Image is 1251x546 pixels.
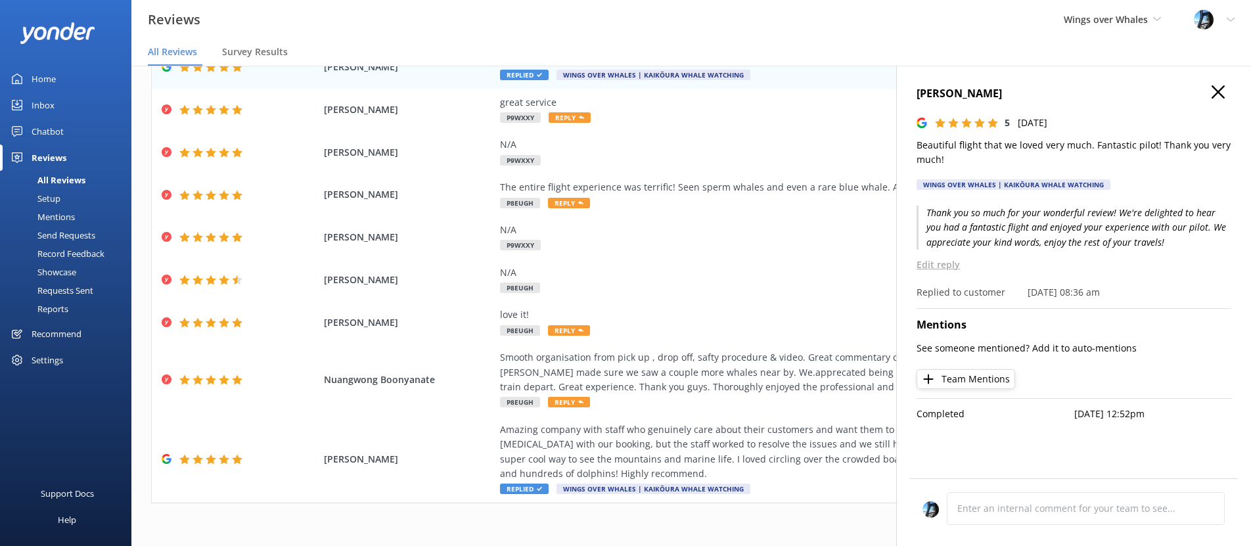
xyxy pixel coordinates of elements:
[8,244,131,263] a: Record Feedback
[324,145,493,160] span: [PERSON_NAME]
[41,480,94,507] div: Support Docs
[917,369,1015,389] button: Team Mentions
[1005,116,1010,129] span: 5
[500,422,1098,482] div: Amazing company with staff who genuinely care about their customers and want them to have a great...
[32,118,64,145] div: Chatbot
[8,281,131,300] a: Requests Sent
[324,315,493,330] span: [PERSON_NAME]
[8,189,131,208] a: Setup
[500,397,540,407] span: P8EUGH
[8,189,60,208] div: Setup
[1064,13,1148,26] span: Wings over Whales
[500,112,541,123] span: P9WXXY
[32,321,81,347] div: Recommend
[500,325,540,336] span: P8EUGH
[917,206,1231,250] p: Thank you so much for your wonderful review! We're delighted to hear you had a fantastic flight a...
[1018,116,1047,130] p: [DATE]
[58,507,76,533] div: Help
[324,60,493,74] span: [PERSON_NAME]
[148,45,197,58] span: All Reviews
[1028,285,1100,300] p: [DATE] 08:36 am
[500,283,540,293] span: P8EUGH
[549,112,591,123] span: Reply
[324,230,493,244] span: [PERSON_NAME]
[917,317,1231,334] h4: Mentions
[500,350,1098,394] div: Smooth organisation from pick up , drop off, safty procedure & video. Great commentary on board. ...
[8,244,104,263] div: Record Feedback
[32,92,55,118] div: Inbox
[548,325,590,336] span: Reply
[8,208,75,226] div: Mentions
[917,258,1231,272] p: Edit reply
[8,300,131,318] a: Reports
[500,198,540,208] span: P8EUGH
[557,70,750,80] span: Wings Over Whales | Kaikōura Whale Watching
[324,102,493,117] span: [PERSON_NAME]
[557,484,750,494] span: Wings Over Whales | Kaikōura Whale Watching
[917,179,1110,190] div: Wings Over Whales | Kaikōura Whale Watching
[324,373,493,387] span: Nuangwong Boonyanate
[8,281,93,300] div: Requests Sent
[548,397,590,407] span: Reply
[32,145,66,171] div: Reviews
[1212,85,1225,100] button: Close
[8,171,85,189] div: All Reviews
[1194,10,1214,30] img: 145-1635463833.jpg
[917,407,1074,421] p: Completed
[8,300,68,318] div: Reports
[20,22,95,44] img: yonder-white-logo.png
[500,70,549,80] span: Replied
[8,263,76,281] div: Showcase
[324,273,493,287] span: [PERSON_NAME]
[548,198,590,208] span: Reply
[8,171,131,189] a: All Reviews
[922,501,939,518] img: 145-1635463833.jpg
[8,226,95,244] div: Send Requests
[500,137,1098,152] div: N/A
[500,95,1098,110] div: great service
[500,180,1098,194] div: The entire flight experience was terrific! Seen sperm whales and even a rare blue whale. Also ple...
[324,452,493,466] span: [PERSON_NAME]
[917,85,1231,102] h4: [PERSON_NAME]
[500,223,1098,237] div: N/A
[8,263,131,281] a: Showcase
[32,347,63,373] div: Settings
[324,187,493,202] span: [PERSON_NAME]
[1074,407,1232,421] p: [DATE] 12:52pm
[917,341,1231,355] p: See someone mentioned? Add it to auto-mentions
[222,45,288,58] span: Survey Results
[500,484,549,494] span: Replied
[148,9,200,30] h3: Reviews
[32,66,56,92] div: Home
[500,240,541,250] span: P9WXXY
[917,138,1231,168] p: Beautiful flight that we loved very much. Fantastic pilot! Thank you very much!
[500,307,1098,322] div: love it!
[917,285,1005,300] p: Replied to customer
[8,226,131,244] a: Send Requests
[500,155,541,166] span: P9WXXY
[8,208,131,226] a: Mentions
[500,265,1098,280] div: N/A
